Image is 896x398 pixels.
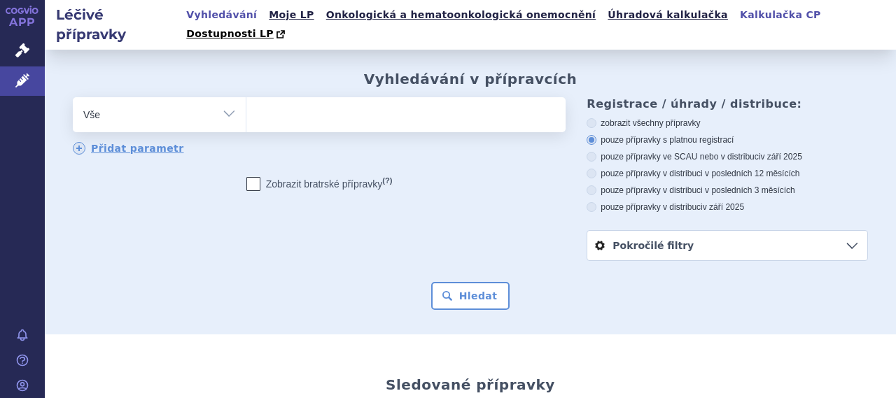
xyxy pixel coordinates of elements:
[431,282,510,310] button: Hledat
[760,152,801,162] span: v září 2025
[386,376,555,393] h2: Sledované přípravky
[382,176,392,185] abbr: (?)
[186,28,274,39] span: Dostupnosti LP
[182,6,261,24] a: Vyhledávání
[603,6,732,24] a: Úhradová kalkulačka
[587,231,867,260] a: Pokročilé filtry
[703,202,744,212] span: v září 2025
[182,24,292,44] a: Dostupnosti LP
[587,185,868,196] label: pouze přípravky v distribuci v posledních 3 měsících
[322,6,601,24] a: Onkologická a hematoonkologická onemocnění
[587,134,868,145] label: pouze přípravky s platnou registrací
[587,97,868,111] h3: Registrace / úhrady / distribuce:
[265,6,318,24] a: Moje LP
[587,151,868,162] label: pouze přípravky ve SCAU nebo v distribuci
[587,168,868,179] label: pouze přípravky v distribuci v posledních 12 měsících
[736,6,825,24] a: Kalkulačka CP
[246,177,393,191] label: Zobrazit bratrské přípravky
[73,142,184,155] a: Přidat parametr
[587,118,868,129] label: zobrazit všechny přípravky
[587,201,868,213] label: pouze přípravky v distribuci
[364,71,577,87] h2: Vyhledávání v přípravcích
[45,5,182,44] h2: Léčivé přípravky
